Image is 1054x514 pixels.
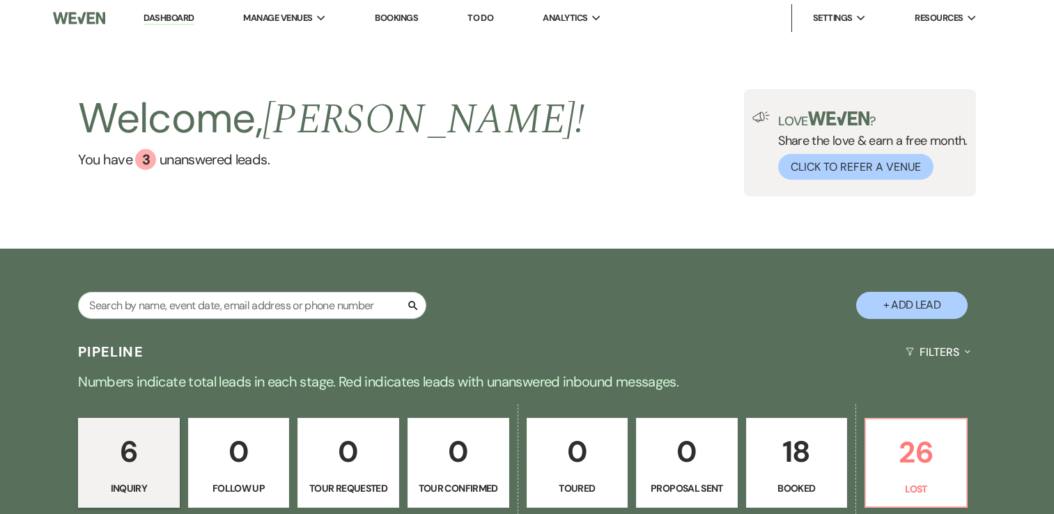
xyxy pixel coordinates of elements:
p: Tour Requested [307,481,390,496]
p: 0 [536,428,619,475]
span: Resources [915,11,963,25]
img: Weven Logo [53,3,105,33]
a: To Do [467,12,493,24]
p: 0 [197,428,281,475]
a: You have 3 unanswered leads. [78,149,584,170]
span: Manage Venues [243,11,312,25]
p: Tour Confirmed [417,481,500,496]
a: 0Follow Up [188,418,290,508]
span: Analytics [543,11,587,25]
a: 6Inquiry [78,418,180,508]
p: Follow Up [197,481,281,496]
a: Bookings [375,12,418,24]
button: + Add Lead [856,292,968,319]
a: 0Proposal Sent [636,418,738,508]
span: Settings [813,11,853,25]
a: 0Toured [527,418,628,508]
p: Numbers indicate total leads in each stage. Red indicates leads with unanswered inbound messages. [26,371,1029,393]
p: Inquiry [87,481,171,496]
p: 26 [874,429,958,476]
a: Dashboard [144,12,194,25]
div: Share the love & earn a free month. [770,111,968,180]
button: Filters [900,334,976,371]
div: 3 [135,149,156,170]
p: 0 [307,428,390,475]
span: [PERSON_NAME] ! [263,88,584,152]
p: Proposal Sent [645,481,729,496]
p: Lost [874,481,958,497]
a: 0Tour Confirmed [408,418,509,508]
input: Search by name, event date, email address or phone number [78,292,426,319]
a: 0Tour Requested [297,418,399,508]
p: Booked [755,481,839,496]
button: Click to Refer a Venue [778,154,933,180]
a: 26Lost [865,418,968,508]
p: 0 [645,428,729,475]
a: 18Booked [746,418,848,508]
p: 0 [417,428,500,475]
img: loud-speaker-illustration.svg [752,111,770,123]
p: Toured [536,481,619,496]
p: Love ? [778,111,968,127]
h3: Pipeline [78,342,144,361]
p: 18 [755,428,839,475]
h2: Welcome, [78,89,584,149]
p: 6 [87,428,171,475]
img: weven-logo-green.svg [808,111,870,125]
